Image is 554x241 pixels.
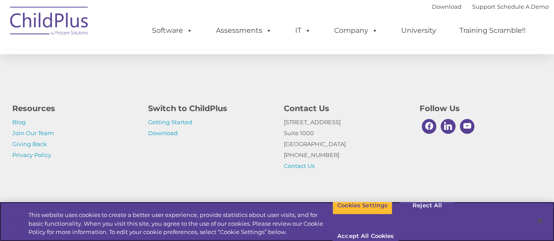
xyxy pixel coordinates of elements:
img: ChildPlus by Procare Solutions [6,0,93,44]
a: Contact Us [284,162,314,169]
a: IT [286,22,320,39]
a: Linkedin [438,117,458,136]
a: Getting Started [148,119,192,126]
a: Software [143,22,201,39]
a: Company [325,22,387,39]
span: Phone number [122,94,159,100]
a: Blog [12,119,26,126]
a: Schedule A Demo [497,3,549,10]
a: Giving Back [12,140,47,147]
h4: Switch to ChildPlus [148,102,271,115]
a: Download [148,129,178,136]
p: [STREET_ADDRESS] Suite 1000 [GEOGRAPHIC_DATA] [PHONE_NUMBER] [284,117,406,171]
a: University [392,22,445,39]
div: This website uses cookies to create a better user experience, provide statistics about user visit... [28,211,332,237]
a: Download [432,3,462,10]
a: Youtube [458,117,477,136]
a: Training Scramble!! [451,22,534,39]
span: Last name [122,58,148,64]
a: Facebook [420,117,439,136]
a: Privacy Policy [12,151,51,158]
a: Support [472,3,495,10]
h4: Contact Us [284,102,406,115]
a: Join Our Team [12,129,54,136]
a: Assessments [207,22,281,39]
h4: Resources [12,102,135,115]
button: Close [530,211,550,231]
font: | [432,3,549,10]
h4: Follow Us [420,102,542,115]
button: Reject All [400,196,455,215]
button: Cookies Settings [332,196,392,215]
